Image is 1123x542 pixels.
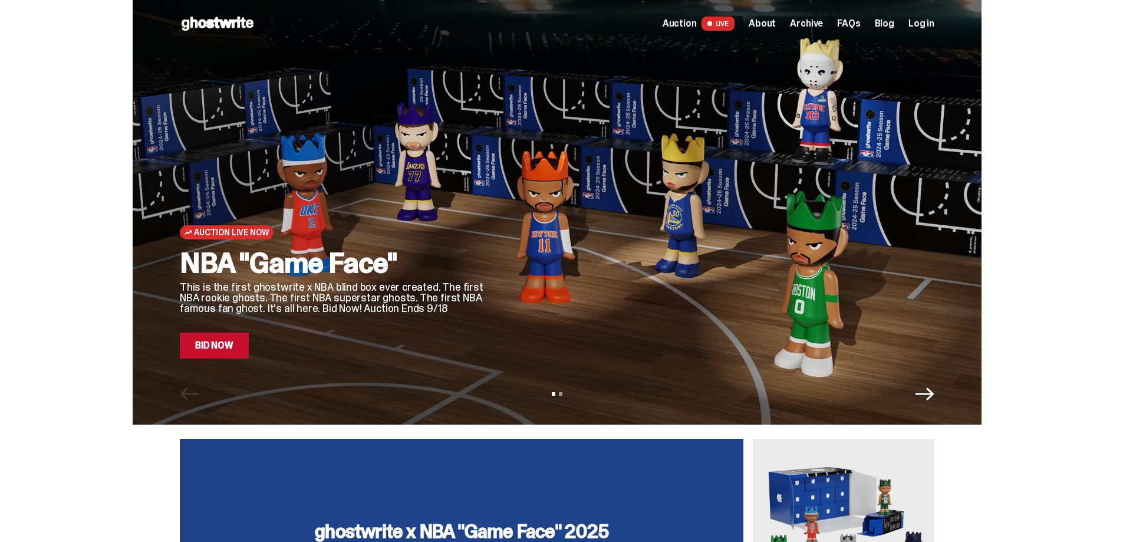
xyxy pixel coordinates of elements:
button: View slide 2 [559,392,562,396]
h3: ghostwrite x NBA "Game Face" 2025 [315,522,608,541]
a: Archive [790,19,823,28]
a: About [749,19,776,28]
a: Blog [875,19,894,28]
p: This is the first ghostwrite x NBA blind box ever created. The first NBA rookie ghosts. The first... [180,282,486,314]
button: View slide 1 [552,392,555,396]
a: Auction LIVE [663,17,735,31]
h2: NBA "Game Face" [180,249,486,277]
a: Bid Now [180,333,249,359]
span: Auction [663,19,697,28]
button: Next [915,385,934,403]
a: FAQs [837,19,860,28]
span: Auction Live Now [194,228,269,237]
a: Log in [908,19,934,28]
span: LIVE [702,17,735,31]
